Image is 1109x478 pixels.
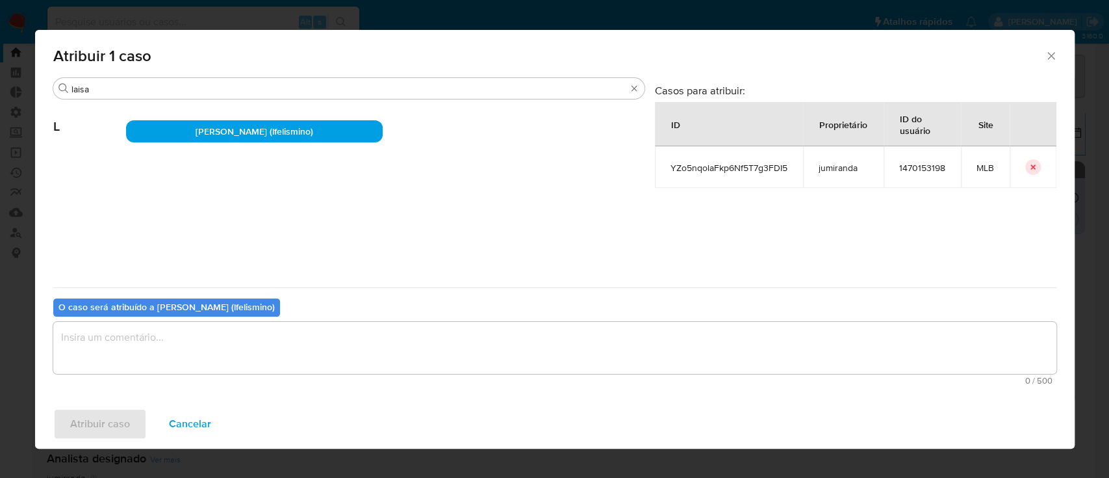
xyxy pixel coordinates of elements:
div: Proprietário [804,109,883,140]
span: [PERSON_NAME] (lfelismino) [196,125,313,138]
button: Fechar a janela [1045,49,1056,61]
button: Buscar [58,83,69,94]
button: icon-button [1025,159,1041,175]
span: jumiranda [819,162,868,174]
div: [PERSON_NAME] (lfelismino) [126,120,383,142]
div: ID do usuário [884,103,960,146]
span: 1470153198 [899,162,945,174]
span: Máximo 500 caracteres [57,377,1052,385]
div: ID [656,109,696,140]
div: Site [963,109,1009,140]
b: O caso será atribuído a [PERSON_NAME] (lfelismino) [58,300,275,313]
button: Cancelar [152,408,228,440]
span: YZo5nqolaFkp6Nf5T7g3FDI5 [670,162,787,174]
button: Borrar [629,83,639,94]
input: Analista de pesquisa [71,83,626,95]
span: L [53,100,126,135]
span: Atribuir 1 caso [53,48,1045,64]
span: Cancelar [169,410,211,438]
h3: Casos para atribuir: [655,84,1056,97]
div: assign-modal [35,30,1075,449]
span: MLB [976,162,994,174]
